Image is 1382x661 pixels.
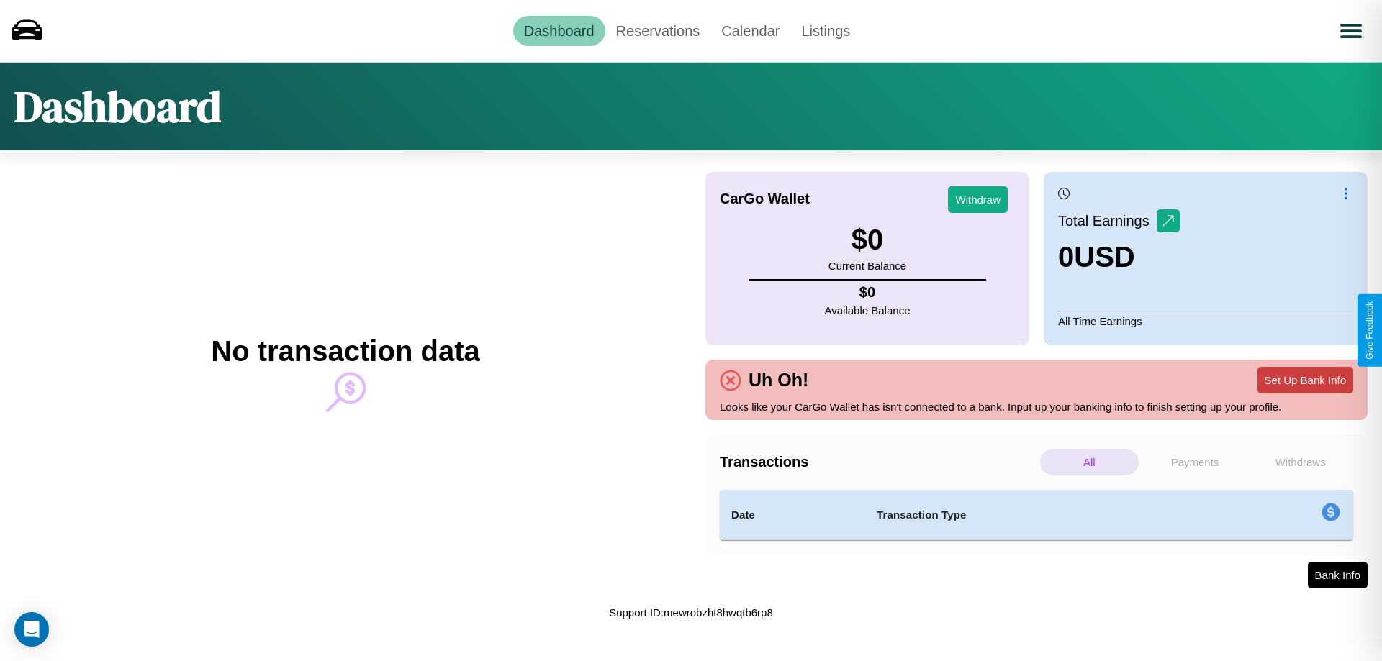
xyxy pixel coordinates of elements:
[1308,562,1368,588] button: Bank Info
[14,612,49,647] div: Open Intercom Messenger
[211,335,479,368] h2: No transaction data
[720,191,810,207] h4: CarGo Wallet
[877,506,1203,524] h4: Transaction Type
[1251,449,1350,475] p: Withdraws
[731,506,854,524] h4: Date
[1331,11,1371,51] button: Open menu
[720,490,1353,540] table: simple table
[1040,449,1139,475] p: All
[609,603,773,622] p: Support ID: mewrobzht8hwqtb6rp8
[1257,367,1353,393] button: Set Up Bank Info
[710,16,790,46] a: Calendar
[1058,208,1157,234] p: Total Earnings
[825,284,911,301] h4: $ 0
[741,370,816,391] h4: Uh Oh!
[720,397,1353,416] p: Looks like your CarGo Wallet has isn't connected to a bank. Input up your banking info to finish ...
[513,16,605,46] a: Dashboard
[14,77,221,136] h1: Dashboard
[1365,301,1375,360] div: Give Feedback
[828,224,906,256] h3: $ 0
[1058,311,1353,331] p: All Time Earnings
[605,16,711,46] a: Reservations
[1058,241,1180,273] h3: 0 USD
[1146,449,1245,475] p: Payments
[825,301,911,320] p: Available Balance
[790,16,861,46] a: Listings
[948,186,1008,213] button: Withdraw
[828,256,906,275] p: Current Balance
[720,454,1036,470] h4: Transactions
